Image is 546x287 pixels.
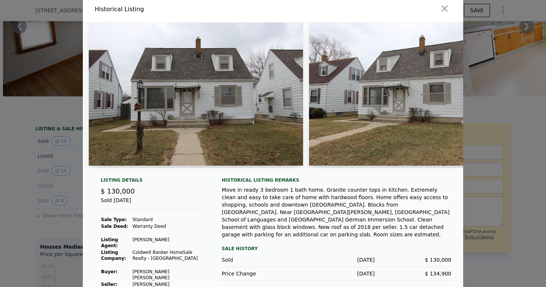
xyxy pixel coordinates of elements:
[132,216,204,223] td: Standard
[101,197,204,210] div: Sold [DATE]
[132,236,204,249] td: [PERSON_NAME]
[132,249,204,262] td: Coldwell Banker HomeSale Realty - [GEOGRAPHIC_DATA]
[101,237,118,248] strong: Listing Agent:
[222,244,451,253] div: Sale History
[222,256,298,264] div: Sold
[89,23,303,166] img: Property Img
[101,217,127,222] strong: Sale Type:
[101,177,204,186] div: Listing Details
[101,224,128,229] strong: Sale Deed:
[425,271,451,277] span: $ 134,900
[132,223,204,230] td: Warranty Deed
[222,186,451,238] div: Move in ready 3 bedroom 1 bath home. Granite counter tops in kitchen. Extremely clean and easy to...
[101,187,135,195] span: $ 130,000
[222,270,298,277] div: Price Change
[132,268,204,281] td: [PERSON_NAME] [PERSON_NAME]
[309,23,523,166] img: Property Img
[101,269,117,274] strong: Buyer :
[425,257,451,263] span: $ 130,000
[298,256,375,264] div: [DATE]
[101,282,117,287] strong: Seller :
[298,270,375,277] div: [DATE]
[101,250,126,261] strong: Listing Company:
[95,5,270,14] div: Historical Listing
[222,177,451,183] div: Historical Listing remarks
